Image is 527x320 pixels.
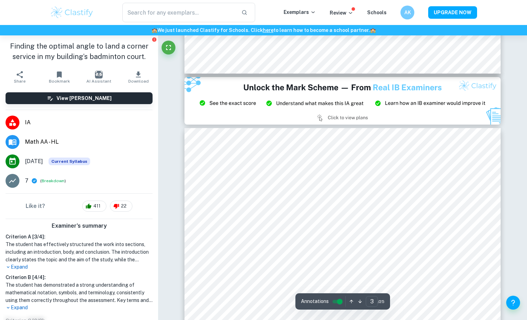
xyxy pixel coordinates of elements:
[1,26,526,34] h6: We just launched Clastify for Schools. Click to learn how to become a school partner.
[50,6,94,19] img: Clastify logo
[26,202,45,210] h6: Like it?
[122,3,236,22] input: Search for any exemplars...
[404,9,412,16] h6: AK
[400,6,414,19] button: AK
[6,263,153,271] p: Expand
[284,8,316,16] p: Exemplars
[378,298,385,305] span: / 25
[6,281,153,304] h1: The student has demonstrated a strong understanding of mathematical notation, symbols, and termin...
[89,203,104,210] span: 411
[330,9,353,17] p: Review
[86,79,111,84] span: AI Assistant
[6,241,153,263] h1: The student has effectively structured the work into sections, including an introduction, body, a...
[119,67,158,87] button: Download
[117,203,130,210] span: 22
[3,222,155,230] h6: Examiner's summary
[184,77,501,125] img: Ad
[49,158,90,165] div: This exemplar is based on the current syllabus. Feel free to refer to it for inspiration/ideas wh...
[110,201,132,212] div: 22
[301,298,329,305] span: Annotations
[79,67,119,87] button: AI Assistant
[25,138,153,146] span: Math AA - HL
[428,6,477,19] button: UPGRADE NOW
[506,296,520,310] button: Help and Feedback
[57,94,112,102] h6: View [PERSON_NAME]
[6,273,153,281] h6: Criterion B [ 4 / 4 ]:
[152,27,157,33] span: 🏫
[6,92,153,104] button: View [PERSON_NAME]
[370,27,376,33] span: 🏫
[49,79,70,84] span: Bookmark
[162,41,175,54] button: Fullscreen
[25,177,28,185] p: 7
[6,233,153,241] h6: Criterion A [ 3 / 4 ]:
[40,178,66,184] span: ( )
[49,158,90,165] span: Current Syllabus
[6,304,153,311] p: Expand
[82,201,106,212] div: 411
[6,41,153,62] h1: Finding the optimal angle to land a corner service in my building’s badminton court.
[14,79,26,84] span: Share
[152,37,157,42] button: Report issue
[25,118,153,127] span: IA
[25,157,43,166] span: [DATE]
[367,10,387,15] a: Schools
[42,178,64,184] button: Breakdown
[263,27,274,33] a: here
[128,79,149,84] span: Download
[95,71,103,78] img: AI Assistant
[40,67,79,87] button: Bookmark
